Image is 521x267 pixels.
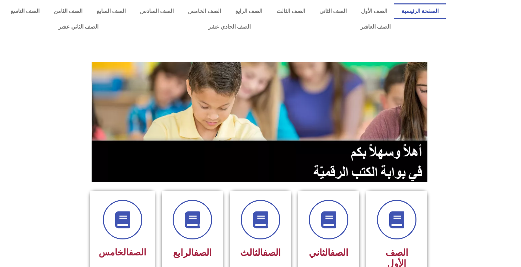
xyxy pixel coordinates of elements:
span: الثاني [309,247,348,258]
span: الخامس [99,247,146,257]
a: الصف الثاني [312,3,354,19]
a: الصف السابع [90,3,133,19]
a: الصف الحادي عشر [153,19,306,35]
a: الصفحة الرئيسية [394,3,446,19]
a: الصف الثامن [47,3,90,19]
a: الصف الثالث [269,3,312,19]
a: الصف السادس [133,3,181,19]
a: الصف الثاني عشر [3,19,153,35]
span: الرابع [173,247,212,258]
a: الصف الرابع [228,3,269,19]
a: الصف [194,247,212,258]
span: الثالث [240,247,281,258]
a: الصف الخامس [181,3,228,19]
a: الصف [330,247,348,258]
a: الصف الأول [354,3,394,19]
a: الصف التاسع [3,3,47,19]
a: الصف [129,247,146,257]
a: الصف [263,247,281,258]
a: الصف العاشر [306,19,446,35]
